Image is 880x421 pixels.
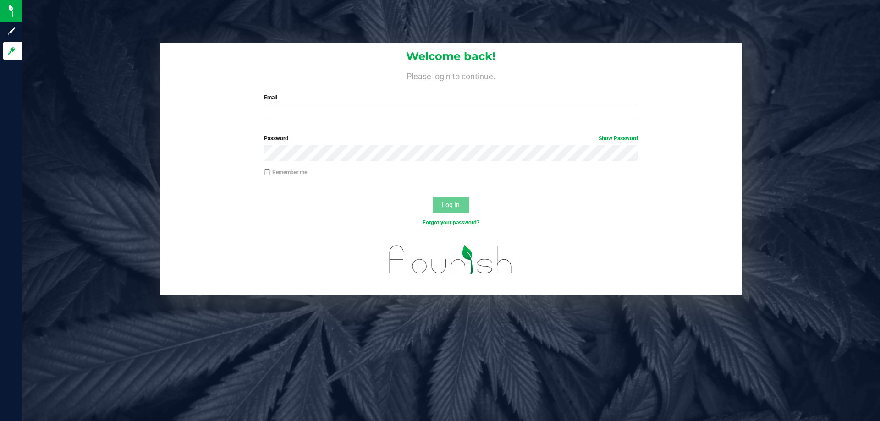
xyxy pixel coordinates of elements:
[264,169,270,176] input: Remember me
[264,168,307,176] label: Remember me
[7,27,16,36] inline-svg: Sign up
[599,135,638,142] a: Show Password
[423,219,479,226] a: Forgot your password?
[264,93,638,102] label: Email
[160,70,742,81] h4: Please login to continue.
[7,46,16,55] inline-svg: Log in
[264,135,288,142] span: Password
[442,201,460,208] span: Log In
[378,236,523,283] img: flourish_logo.svg
[433,197,469,213] button: Log In
[160,50,742,62] h1: Welcome back!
